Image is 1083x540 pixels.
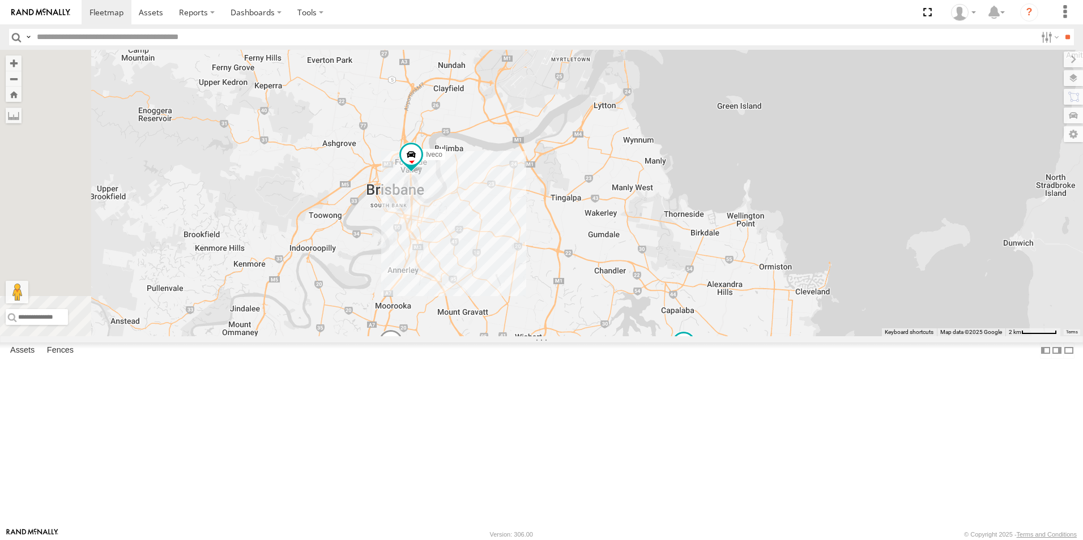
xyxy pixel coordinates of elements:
i: ? [1020,3,1038,22]
div: Darren Ward [947,4,980,21]
div: © Copyright 2025 - [964,531,1077,538]
button: Map Scale: 2 km per 59 pixels [1005,328,1060,336]
button: Zoom Home [6,87,22,102]
label: Dock Summary Table to the Right [1051,342,1063,359]
label: Search Filter Options [1037,29,1061,45]
span: 2 km [1009,329,1021,335]
button: Zoom in [6,55,22,71]
label: Assets [5,342,40,358]
img: rand-logo.svg [11,8,70,16]
button: Drag Pegman onto the map to open Street View [6,281,28,303]
span: Iveco [426,151,442,158]
label: Measure [6,108,22,123]
span: Map data ©2025 Google [940,329,1002,335]
div: Version: 306.00 [490,531,533,538]
label: Hide Summary Table [1063,342,1075,359]
a: Visit our Website [6,529,58,540]
button: Zoom out [6,71,22,87]
a: Terms and Conditions [1017,531,1077,538]
label: Map Settings [1064,126,1083,142]
label: Fences [41,342,79,358]
a: Terms (opens in new tab) [1066,330,1078,335]
button: Keyboard shortcuts [885,328,933,336]
label: Search Query [24,29,33,45]
label: Dock Summary Table to the Left [1040,342,1051,359]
